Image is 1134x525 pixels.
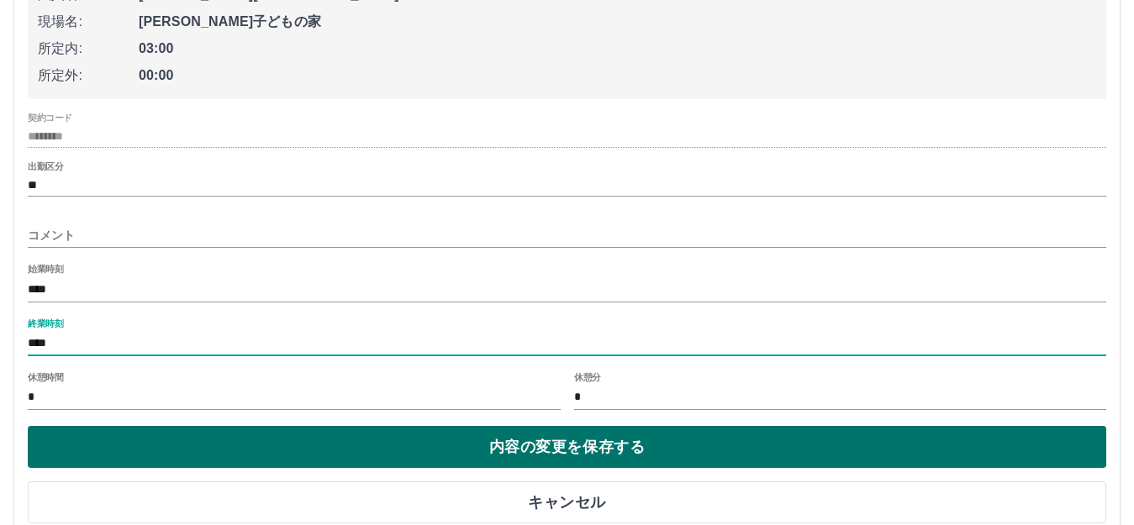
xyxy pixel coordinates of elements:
label: 契約コード [28,112,72,124]
label: 終業時刻 [28,317,63,329]
button: 内容の変更を保存する [28,426,1106,468]
span: 所定内: [38,39,139,59]
span: 所定外: [38,66,139,86]
label: 休憩分 [574,370,601,383]
label: 始業時刻 [28,263,63,276]
label: 休憩時間 [28,370,63,383]
span: [PERSON_NAME]子どもの家 [139,12,1096,32]
span: 03:00 [139,39,1096,59]
span: 00:00 [139,66,1096,86]
label: 出勤区分 [28,160,63,173]
span: 現場名: [38,12,139,32]
button: キャンセル [28,481,1106,523]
